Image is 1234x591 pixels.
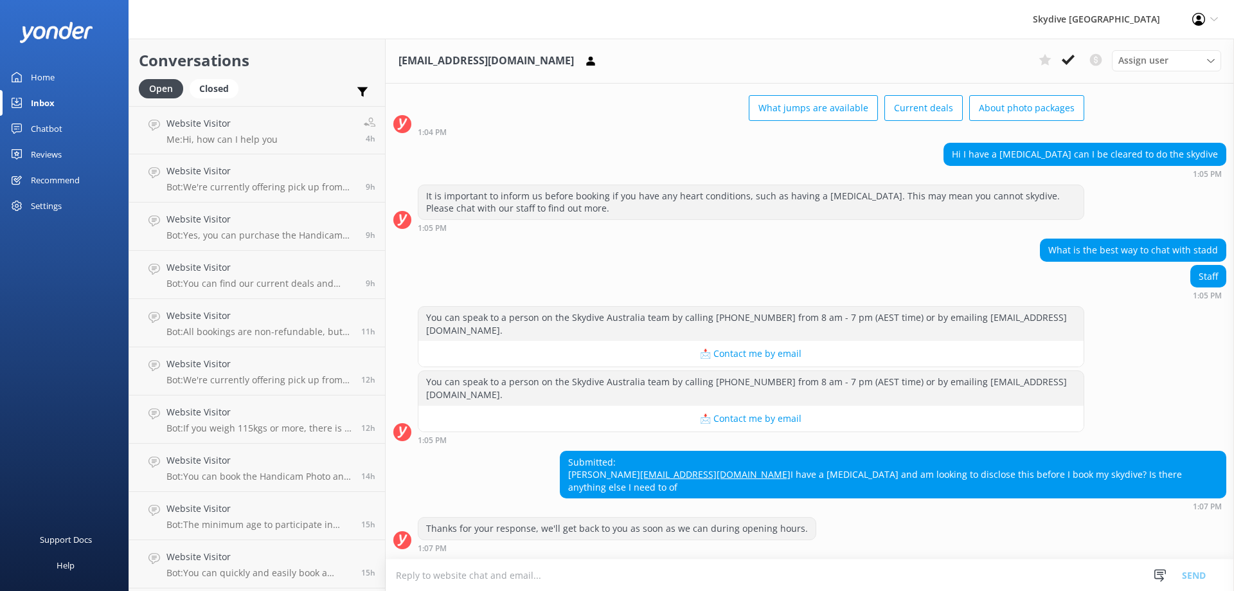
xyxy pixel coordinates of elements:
span: Oct 07 2025 07:31pm (UTC +10:00) Australia/Brisbane [361,471,375,482]
p: Bot: You can book the Handicam Photo and Video Packages online, call to add them to your booking ... [166,471,352,482]
a: Website VisitorBot:The minimum age to participate in skydiving is [DEMOGRAPHIC_DATA]. Anyone unde... [129,492,385,540]
button: Current deals [884,95,963,121]
div: Oct 07 2025 01:07pm (UTC +10:00) Australia/Brisbane [418,543,816,552]
strong: 1:05 PM [1193,170,1222,178]
div: Oct 07 2025 01:05pm (UTC +10:00) Australia/Brisbane [1190,291,1226,300]
a: Website VisitorBot:We're currently offering pick up from the majority of our locations. Please ch... [129,347,385,396]
h4: Website Visitor [166,453,352,468]
p: Bot: Yes, you can purchase the Handicam video footage as an add-on service. You can book it onlin... [166,230,356,241]
p: Bot: You can find our current deals and exclusive offers by visiting our specials page at [URL][D... [166,278,356,289]
span: Oct 07 2025 10:17pm (UTC +10:00) Australia/Brisbane [361,326,375,337]
div: Open [139,79,183,98]
a: Closed [190,81,245,95]
p: Bot: You can quickly and easily book a tandem skydive online and see live availability. Simply cl... [166,567,352,579]
strong: 1:07 PM [1193,503,1222,511]
p: Bot: If you weigh 115kgs or more, there is a $100.00 AUD surcharge, and jumping is subject to the... [166,423,352,434]
div: Support Docs [40,527,92,552]
a: Open [139,81,190,95]
h2: Conversations [139,48,375,73]
div: Recommend [31,167,80,193]
button: 📩 Contact me by email [418,341,1084,367]
p: Me: Hi, how can I help you [166,134,278,145]
div: Thanks for your response, we'll get back to you as soon as we can during opening hours. [418,518,816,540]
h4: Website Visitor [166,550,352,564]
h4: Website Visitor [166,164,356,178]
span: Oct 07 2025 08:44pm (UTC +10:00) Australia/Brisbane [361,423,375,433]
h4: Website Visitor [166,116,278,131]
div: Closed [190,79,238,98]
div: You can speak to a person on the Skydive Australia team by calling [PHONE_NUMBER] from 8 am - 7 p... [418,371,1084,405]
span: Oct 07 2025 11:59pm (UTC +10:00) Australia/Brisbane [366,230,375,241]
div: Submitted: [PERSON_NAME] I have a [MEDICAL_DATA] and am looking to disclose this before I book my... [560,451,1226,498]
a: Website VisitorBot:If you weigh 115kgs or more, there is a $100.00 AUD surcharge, and jumping is ... [129,396,385,444]
strong: 1:07 PM [418,545,447,552]
span: Oct 07 2025 11:52pm (UTC +10:00) Australia/Brisbane [366,278,375,289]
div: You can speak to a person on the Skydive Australia team by calling [PHONE_NUMBER] from 8 am - 7 p... [418,307,1084,341]
button: What jumps are available [749,95,878,121]
div: Home [31,64,55,90]
div: It is important to inform us before booking if you have any heart conditions, such as having a [M... [418,185,1084,219]
a: Website VisitorBot:You can quickly and easily book a tandem skydive online and see live availabil... [129,540,385,588]
h4: Website Visitor [166,212,356,226]
p: Bot: We're currently offering pick up from the majority of our locations. Please check online to ... [166,374,352,386]
strong: 1:05 PM [1193,292,1222,300]
a: [EMAIL_ADDRESS][DOMAIN_NAME] [640,468,791,480]
div: Assign User [1112,50,1221,71]
strong: 1:05 PM [418,224,447,232]
div: Oct 07 2025 01:05pm (UTC +10:00) Australia/Brisbane [418,223,1084,232]
div: Help [57,552,75,578]
button: About photo packages [969,95,1084,121]
h4: Website Visitor [166,502,352,516]
div: Hi I have a [MEDICAL_DATA] can I be cleared to do the skydive [944,143,1226,165]
div: Staff [1191,266,1226,287]
div: Oct 07 2025 01:05pm (UTC +10:00) Australia/Brisbane [943,169,1226,178]
img: yonder-white-logo.png [19,22,93,43]
a: Website VisitorBot:All bookings are non-refundable, but you can add people to your booking by con... [129,299,385,347]
div: Inbox [31,90,55,116]
a: Website VisitorBot:You can find our current deals and exclusive offers by visiting our specials p... [129,251,385,299]
span: Oct 08 2025 05:31am (UTC +10:00) Australia/Brisbane [366,133,375,144]
p: Bot: The minimum age to participate in skydiving is [DEMOGRAPHIC_DATA]. Anyone under the age of [... [166,519,352,531]
div: What is the best way to chat with stadd [1041,239,1226,261]
span: Oct 08 2025 12:03am (UTC +10:00) Australia/Brisbane [366,181,375,192]
div: Oct 07 2025 01:04pm (UTC +10:00) Australia/Brisbane [418,127,1084,136]
h3: [EMAIL_ADDRESS][DOMAIN_NAME] [398,53,574,69]
div: Chatbot [31,116,62,141]
div: Oct 07 2025 01:07pm (UTC +10:00) Australia/Brisbane [560,502,1226,511]
a: Website VisitorBot:We're currently offering pick up from the majority of our locations. Please ch... [129,154,385,203]
span: Oct 07 2025 09:27pm (UTC +10:00) Australia/Brisbane [361,374,375,385]
div: Oct 07 2025 01:05pm (UTC +10:00) Australia/Brisbane [418,435,1084,444]
p: Bot: We're currently offering pick up from the majority of our locations. Please check online for... [166,181,356,193]
p: Bot: All bookings are non-refundable, but you can add people to your booking by contacting us. Pl... [166,326,352,338]
a: Website VisitorBot:You can book the Handicam Photo and Video Packages online, call to add them to... [129,444,385,492]
div: Settings [31,193,62,219]
button: 📩 Contact me by email [418,406,1084,432]
h4: Website Visitor [166,260,356,275]
a: Website VisitorBot:Yes, you can purchase the Handicam video footage as an add-on service. You can... [129,203,385,251]
h4: Website Visitor [166,405,352,419]
div: Reviews [31,141,62,167]
span: Assign user [1118,53,1168,68]
strong: 1:05 PM [418,437,447,444]
span: Oct 07 2025 06:32pm (UTC +10:00) Australia/Brisbane [361,519,375,530]
h4: Website Visitor [166,357,352,371]
a: Website VisitorMe:Hi, how can I help you4h [129,106,385,154]
h4: Website Visitor [166,309,352,323]
span: Oct 07 2025 06:25pm (UTC +10:00) Australia/Brisbane [361,567,375,578]
strong: 1:04 PM [418,129,447,136]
